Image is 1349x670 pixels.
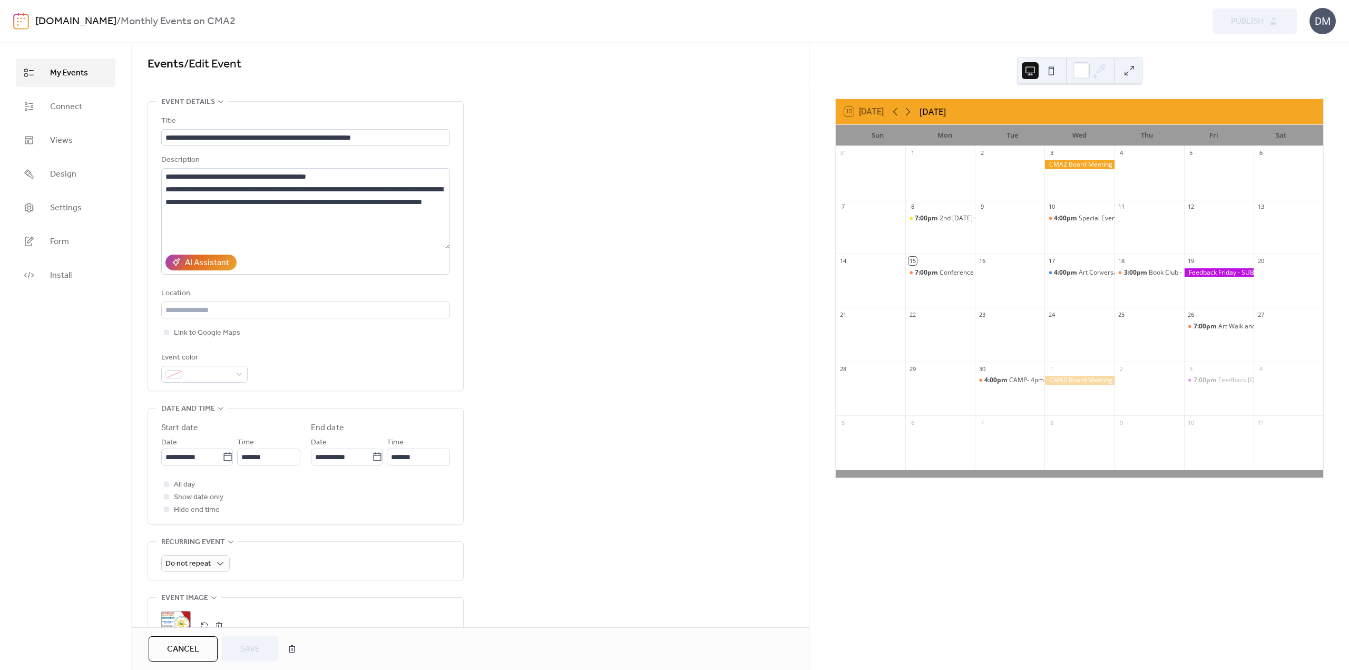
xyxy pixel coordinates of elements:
span: Recurring event [161,536,225,549]
div: 2 [1118,365,1126,373]
img: logo [13,13,29,30]
div: 22 [908,311,916,319]
div: Art Walk and Happy Hour [1184,322,1254,331]
div: 12 [1187,203,1195,211]
span: Views [50,134,73,147]
span: 3:00pm [1124,268,1149,277]
div: 7 [978,419,986,426]
div: 2nd [DATE] Guest Artist Series with [PERSON_NAME]- 7pm EDT - [PERSON_NAME] [940,214,1179,223]
div: ; [161,611,191,640]
div: 4 [1257,365,1265,373]
div: 3 [1048,149,1055,157]
a: Install [16,261,115,289]
span: Design [50,168,76,181]
div: Tue [979,125,1046,146]
div: 3 [1187,365,1195,373]
div: Sun [844,125,912,146]
div: 2nd Monday Guest Artist Series with Jacqui Ross- 7pm EDT - Darcel Deneau [905,214,975,223]
div: Wed [1046,125,1113,146]
div: CMA2 Board Meeting [1044,376,1114,385]
div: 11 [1257,419,1265,426]
div: 2 [978,149,986,157]
div: CAMP- 4pm EDT - [PERSON_NAME] [1009,376,1112,385]
span: Date [161,436,177,449]
span: 4:00pm [984,376,1009,385]
div: 1 [908,149,916,157]
span: Hide end time [174,504,220,517]
span: Event details [161,96,215,109]
div: 25 [1118,311,1126,319]
div: 9 [978,203,986,211]
span: 7:00pm [915,268,940,277]
div: 8 [908,203,916,211]
div: 23 [978,311,986,319]
div: Book Club - Martin Cheek - 3:00 pm EDT [1115,268,1184,277]
div: Mon [912,125,979,146]
span: Date and time [161,403,215,415]
div: 6 [1257,149,1265,157]
div: 27 [1257,311,1265,319]
div: 5 [839,419,847,426]
a: Form [16,227,115,256]
span: 7:00pm [915,214,940,223]
span: All day [174,479,195,491]
span: My Events [50,67,88,80]
div: Thu [1113,125,1180,146]
div: 16 [978,257,986,265]
div: Art Conversations - 4pm EDT [1044,268,1114,277]
div: CMA2 Board Meeting [1044,160,1114,169]
div: 7 [839,203,847,211]
span: Time [387,436,404,449]
span: Do not repeat [165,557,211,571]
div: 6 [908,419,916,426]
div: 15 [908,257,916,265]
span: Cancel [167,643,199,656]
div: 28 [839,365,847,373]
div: Special Event: NOVEM 2025 Collaborative Mosaic - 4PM EDT [1079,214,1255,223]
span: 7:00pm [1194,322,1218,331]
a: Settings [16,193,115,222]
div: 29 [908,365,916,373]
div: 8 [1048,419,1055,426]
div: Art Conversations - 4pm EDT [1079,268,1164,277]
a: Connect [16,92,115,121]
div: Conference Preview - 7:00PM EDT [940,268,1040,277]
a: My Events [16,59,115,87]
span: Event image [161,592,208,605]
div: Description [161,154,448,167]
span: Install [50,269,72,282]
div: 11 [1118,203,1126,211]
div: Start date [161,422,198,434]
a: Events [148,53,184,76]
b: Monthly Events on CMA2 [121,12,236,32]
div: 18 [1118,257,1126,265]
div: Feedback Friday with Fran Garrido & Shelley Beaumont, 7pm EDT [1184,376,1254,385]
button: Cancel [149,636,218,662]
div: 10 [1048,203,1055,211]
span: Link to Google Maps [174,327,240,339]
div: Feedback Friday - SUBMISSION DEADLINE [1184,268,1254,277]
a: [DOMAIN_NAME] [35,12,116,32]
span: Form [50,236,69,248]
span: / Edit Event [184,53,241,76]
div: 13 [1257,203,1265,211]
div: Art Walk and Happy Hour [1218,322,1293,331]
div: 9 [1118,419,1126,426]
span: 7:00pm [1194,376,1218,385]
div: 24 [1048,311,1055,319]
span: Connect [50,101,82,113]
div: 4 [1118,149,1126,157]
div: 1 [1048,365,1055,373]
div: DM [1309,8,1336,34]
div: 5 [1187,149,1195,157]
div: 19 [1187,257,1195,265]
div: AI Assistant [185,257,229,269]
div: Sat [1247,125,1315,146]
span: Settings [50,202,82,215]
span: Date [311,436,327,449]
div: Special Event: NOVEM 2025 Collaborative Mosaic - 4PM EDT [1044,214,1114,223]
div: 14 [839,257,847,265]
div: Location [161,287,448,300]
div: 10 [1187,419,1195,426]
